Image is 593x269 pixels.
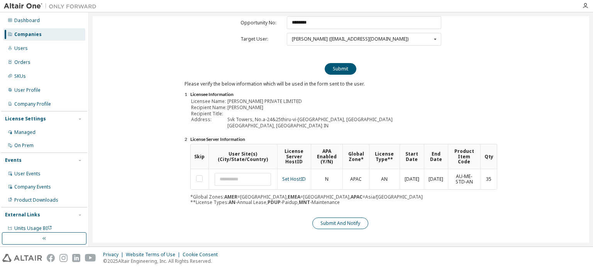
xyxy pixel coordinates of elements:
td: APAC [342,169,369,189]
li: License Server Information [190,137,497,143]
img: youtube.svg [85,254,96,262]
td: Address: [191,117,227,122]
div: Product Downloads [14,197,58,203]
button: Submit [325,63,356,75]
div: SKUs [14,73,26,79]
div: [PERSON_NAME] ([EMAIL_ADDRESS][DOMAIN_NAME]) [292,37,408,41]
p: © 2025 Altair Engineering, Inc. All Rights Reserved. [103,258,222,264]
div: Privacy [103,252,126,258]
td: 35 [480,169,497,189]
div: On Prem [14,142,34,149]
th: Global Zone* [342,144,369,169]
img: facebook.svg [47,254,55,262]
div: License Settings [5,116,46,122]
td: Svk Towers, No.a-24&25thiru-vi-[GEOGRAPHIC_DATA], [GEOGRAPHIC_DATA] [227,117,393,122]
b: PDUP [268,199,281,206]
td: Target User: [241,33,283,46]
th: License Server HostID [277,144,311,169]
div: *Global Zones: =[GEOGRAPHIC_DATA], =[GEOGRAPHIC_DATA], =Asia/[GEOGRAPHIC_DATA] **License Types: -... [190,144,497,205]
td: [PERSON_NAME] PRIVATE LIMITED [227,99,393,104]
div: Dashboard [14,17,40,24]
td: Licensee Name: [191,99,227,104]
td: [DATE] [424,169,448,189]
td: AU-ME-STD-AN [448,169,481,189]
th: Skip [191,144,208,169]
div: Companies [14,31,42,38]
th: Product Item Code [448,144,481,169]
td: [PERSON_NAME] [227,105,393,110]
th: Qty [480,144,497,169]
th: End Date [424,144,448,169]
div: Cookie Consent [183,252,222,258]
span: Units Usage BI [14,225,52,231]
b: MNT [299,199,310,206]
div: Website Terms of Use [126,252,183,258]
td: Opportunity No: [241,16,283,29]
b: AN [229,199,236,206]
th: User Site(s) (City/State/Country) [208,144,277,169]
td: Recipient Name: [191,105,227,110]
th: Start Date [400,144,424,169]
b: EMEA [288,194,300,200]
b: AMER [224,194,237,200]
div: Company Profile [14,101,51,107]
div: Please verify the below information which will be used in the form sent to the user. [185,81,497,230]
div: Orders [14,59,30,65]
div: Events [5,157,22,163]
td: [GEOGRAPHIC_DATA], [GEOGRAPHIC_DATA] IN [227,123,393,129]
div: Users [14,45,28,51]
td: AN [369,169,399,189]
th: APA Enabled (Y/N) [311,144,343,169]
button: Submit And Notify [312,218,368,229]
div: External Links [5,212,40,218]
th: License Type** [369,144,399,169]
a: Set HostID [282,176,306,182]
td: [DATE] [400,169,424,189]
div: User Events [14,171,41,177]
div: Managed [14,129,36,135]
li: Licensee Information [190,92,497,98]
div: User Profile [14,87,41,93]
img: linkedin.svg [72,254,80,262]
b: APAC [351,194,363,200]
td: N [311,169,343,189]
img: altair_logo.svg [2,254,42,262]
img: instagram.svg [59,254,68,262]
img: Altair One [4,2,100,10]
div: Company Events [14,184,51,190]
td: Recipient Title: [191,111,227,117]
